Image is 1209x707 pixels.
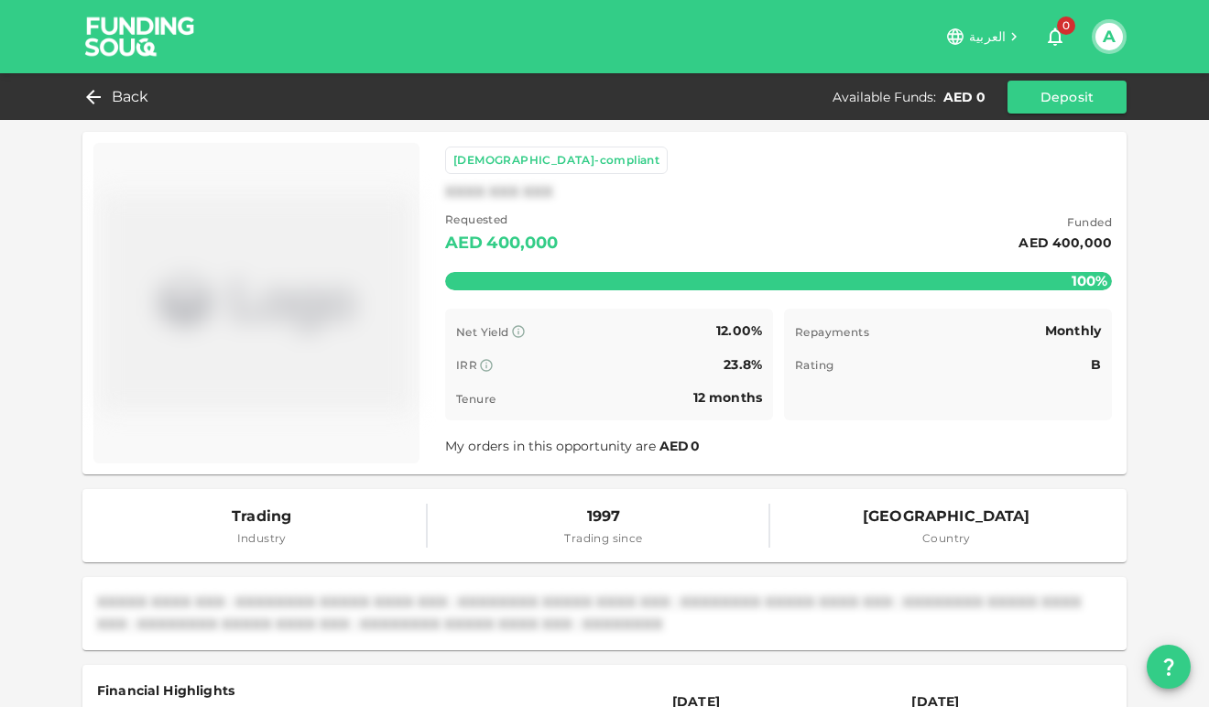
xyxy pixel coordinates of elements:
[445,181,553,203] div: XXXX XXX XXX
[833,88,936,106] div: Available Funds :
[453,151,659,169] div: [DEMOGRAPHIC_DATA]-compliant
[1057,16,1075,35] span: 0
[1095,23,1123,50] button: A
[456,325,509,339] span: Net Yield
[564,529,642,548] span: Trading since
[795,358,833,372] span: Rating
[659,438,689,454] span: AED
[232,504,291,529] span: Trading
[863,529,1030,548] span: Country
[445,438,702,454] span: My orders in this opportunity are
[691,438,700,454] span: 0
[445,211,559,229] span: Requested
[112,84,149,110] span: Back
[101,150,412,456] img: Marketplace Logo
[716,322,762,339] span: 12.00%
[456,392,496,406] span: Tenure
[1045,322,1101,339] span: Monthly
[693,389,762,406] span: 12 months
[1091,356,1101,373] span: B
[97,680,643,702] div: Financial Highlights
[795,325,869,339] span: Repayments
[943,88,986,106] div: AED 0
[232,529,291,548] span: Industry
[97,592,1112,636] div: XXXXX XXXX XXX : XXXXXXXX XXXXX XXXX XXX : XXXXXXXX XXXXX XXXX XXX : XXXXXXXX XXXXX XXXX XXX : XX...
[724,356,762,373] span: 23.8%
[564,504,642,529] span: 1997
[1007,81,1127,114] button: Deposit
[456,358,477,372] span: IRR
[863,504,1030,529] span: [GEOGRAPHIC_DATA]
[969,28,1006,45] span: العربية
[1147,645,1191,689] button: question
[1037,18,1073,55] button: 0
[1018,213,1112,232] span: Funded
